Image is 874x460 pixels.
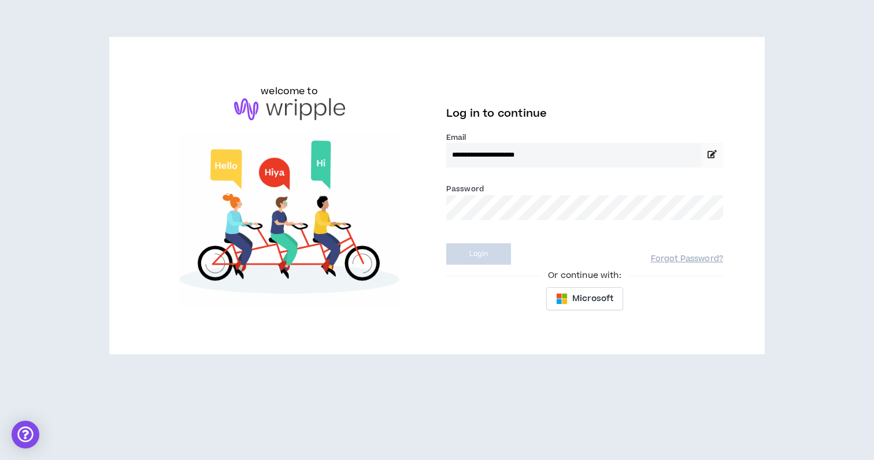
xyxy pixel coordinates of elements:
[446,106,547,121] span: Log in to continue
[546,287,623,310] button: Microsoft
[151,132,428,307] img: Welcome to Wripple
[12,421,39,448] div: Open Intercom Messenger
[261,84,318,98] h6: welcome to
[540,269,629,282] span: Or continue with:
[234,98,345,120] img: logo-brand.png
[572,292,613,305] span: Microsoft
[446,132,723,143] label: Email
[446,243,511,265] button: Login
[651,254,723,265] a: Forgot Password?
[446,184,484,194] label: Password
